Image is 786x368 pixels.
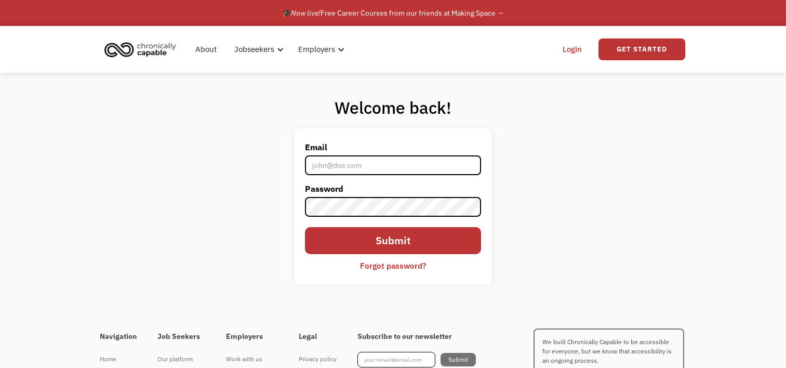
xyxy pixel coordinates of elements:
h4: Legal [299,332,337,341]
a: Login [556,33,588,66]
div: Jobseekers [228,33,287,66]
label: Password [305,180,481,197]
input: Submit [305,227,481,254]
a: Work with us [226,352,278,366]
h4: Job Seekers [157,332,205,341]
h4: Subscribe to our newsletter [357,332,476,341]
img: Chronically Capable logo [101,38,179,61]
div: Employers [292,33,348,66]
form: Email Form 2 [305,139,481,274]
a: Privacy policy [299,352,337,366]
div: 🎓 Free Career Courses from our friends at Making Space → [282,7,504,19]
a: Home [100,352,137,366]
a: Forgot password? [352,257,434,274]
label: Email [305,139,481,155]
div: Jobseekers [234,43,274,56]
input: your-email@email.com [357,352,435,367]
input: john@doe.com [305,155,481,175]
input: Submit [441,353,476,366]
div: Home [100,353,137,365]
div: Employers [298,43,335,56]
a: Our platform [157,352,205,366]
em: Now live! [291,8,321,18]
a: About [189,33,223,66]
div: Privacy policy [299,353,337,365]
div: Work with us [226,353,278,365]
h4: Employers [226,332,278,341]
div: Our platform [157,353,205,365]
div: Forgot password? [360,259,426,272]
form: Footer Newsletter [357,352,476,367]
h1: Welcome back! [295,97,491,118]
h4: Navigation [100,332,137,341]
a: home [101,38,184,61]
a: Get Started [598,38,685,60]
